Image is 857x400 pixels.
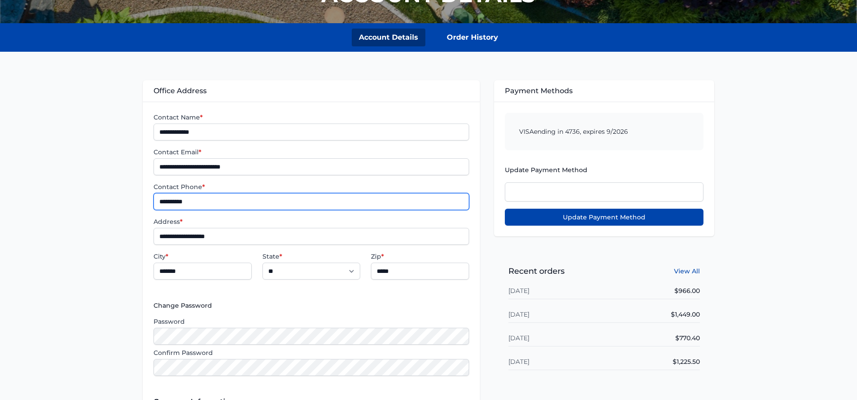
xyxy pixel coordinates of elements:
label: State [262,252,361,261]
div: Office Address [143,80,480,102]
a: [DATE] [508,310,529,318]
span: visa [519,128,534,136]
a: [DATE] [508,287,529,295]
div: Payment Methods [494,80,714,102]
label: Contact Name [154,113,469,122]
iframe: Secure card payment input frame [509,188,699,196]
a: Order History [440,29,505,46]
a: [DATE] [508,358,529,366]
label: Confirm Password [154,348,469,357]
dd: $966.00 [674,286,700,295]
span: Update Payment Method [505,166,587,174]
label: Address [154,217,469,226]
button: Update Payment Method [505,209,703,226]
a: Account Details [352,29,425,46]
h2: Recent orders [508,265,565,277]
dd: $1,225.50 [673,357,700,366]
a: [DATE] [508,334,529,342]
label: Zip [371,252,469,261]
label: City [154,252,252,261]
span: Update Payment Method [563,213,645,222]
dd: $770.40 [675,334,700,342]
label: Contact Phone [154,182,469,191]
label: Password [154,317,469,326]
div: ending in 4736, expires 9/2026 [505,113,703,150]
a: View All [674,267,700,276]
span: Change Password [154,301,469,310]
label: Contact Email [154,148,469,157]
dd: $1,449.00 [671,310,700,319]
